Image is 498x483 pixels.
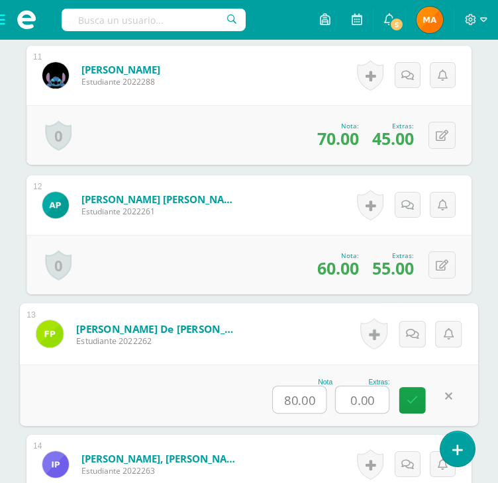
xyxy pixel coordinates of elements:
div: Extras: [372,251,414,260]
span: 70.00 [317,127,359,150]
div: Nota [272,378,332,386]
input: 0-100.0 [274,386,326,413]
img: 6f29f05c291f05cf2e2c2bac5342e4cc.png [36,320,64,347]
a: [PERSON_NAME] [PERSON_NAME] [81,193,240,206]
span: 5 [389,17,404,32]
a: [PERSON_NAME], [PERSON_NAME] [81,452,240,465]
span: 55.00 [372,257,414,279]
a: [PERSON_NAME] de [PERSON_NAME] [76,322,240,335]
div: Nota: [317,251,359,260]
div: Extras: [335,378,389,386]
span: Estudiante 2022263 [81,465,240,476]
span: Estudiante 2022261 [81,206,240,217]
span: Estudiante 2022262 [76,335,240,347]
input: Busca un usuario... [62,9,246,31]
div: Nota: [317,121,359,130]
a: 0 [45,250,72,281]
a: [PERSON_NAME] [81,63,160,76]
div: Extras: [372,121,414,130]
img: 5d98c8432932463505bd6846e15a9a15.png [417,7,443,33]
img: 565eb8fe141c821303dd76317c364fa8.png [42,62,69,89]
a: 0 [45,120,72,151]
span: 45.00 [372,127,414,150]
span: 60.00 [317,257,359,279]
img: 16dbf630ebc2ed5c490ee54726b3959b.png [42,192,69,218]
input: Extra [336,386,389,413]
img: a643ab4d341f77dd2b5c74a1f74d7e9c.png [42,451,69,478]
span: Estudiante 2022288 [81,76,160,87]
